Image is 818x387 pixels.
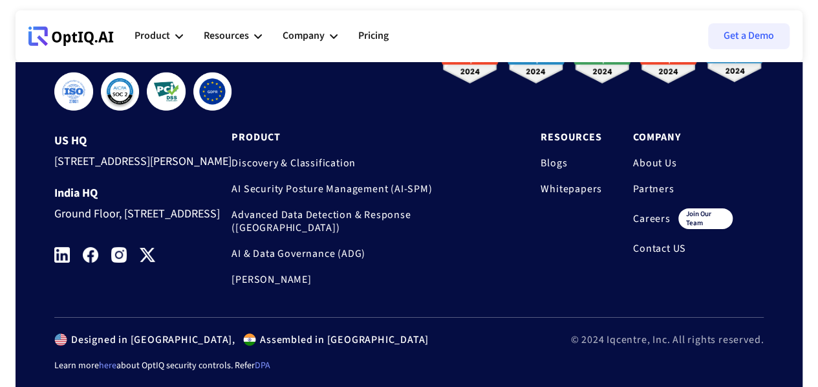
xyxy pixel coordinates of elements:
[678,208,733,229] div: join our team
[204,27,249,45] div: Resources
[231,182,510,195] a: AI Security Posture Management (AI-SPM)
[633,157,733,170] a: About Us
[633,131,733,144] a: Company
[256,333,429,346] div: Assembled in [GEOGRAPHIC_DATA]
[358,17,389,56] a: Pricing
[28,17,114,56] a: Webflow Homepage
[541,131,602,144] a: Resources
[28,45,29,46] div: Webflow Homepage
[570,333,764,346] div: © 2024 Iqcentre, Inc. All rights reserved.
[541,182,602,195] a: Whitepapers
[54,135,231,148] div: US HQ
[541,157,602,170] a: Blogs
[283,17,338,56] div: Company
[54,200,231,224] div: Ground Floor, [STREET_ADDRESS]
[54,359,764,372] div: Learn more about OptIQ security controls. Refer
[231,273,510,286] a: [PERSON_NAME]
[135,27,170,45] div: Product
[135,17,183,56] div: Product
[231,208,510,234] a: Advanced Data Detection & Response ([GEOGRAPHIC_DATA])
[255,359,270,372] a: DPA
[54,187,231,200] div: India HQ
[231,247,510,260] a: AI & Data Governance (ADG)
[633,242,733,255] a: Contact US
[633,212,671,225] a: Careers
[204,17,262,56] div: Resources
[231,157,510,170] a: Discovery & Classification
[283,27,325,45] div: Company
[708,23,790,49] a: Get a Demo
[54,148,231,171] div: [STREET_ADDRESS][PERSON_NAME]
[231,131,510,144] a: Product
[633,182,733,195] a: Partners
[99,359,116,372] a: here
[67,333,235,346] div: Designed in [GEOGRAPHIC_DATA],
